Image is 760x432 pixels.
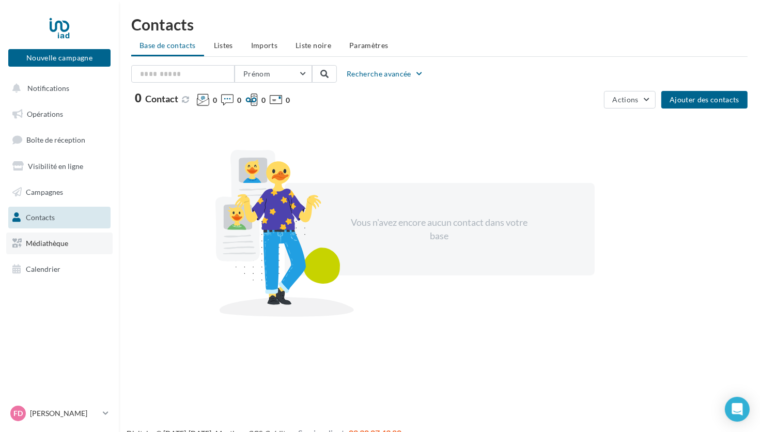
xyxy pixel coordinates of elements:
span: Campagnes [26,187,63,196]
a: Visibilité en ligne [6,156,113,177]
span: Boîte de réception [26,135,85,144]
div: Vous n'avez encore aucun contact dans votre base [351,216,529,242]
span: 0 [135,92,142,104]
a: Fd [PERSON_NAME] [8,404,111,423]
button: Ajouter des contacts [661,91,748,109]
button: Actions [604,91,656,109]
a: Contacts [6,207,113,228]
a: Campagnes [6,181,113,203]
p: [PERSON_NAME] [30,408,99,419]
span: Prénom [243,69,270,78]
button: Nouvelle campagne [8,49,111,67]
a: Calendrier [6,258,113,280]
button: Notifications [6,78,108,99]
span: Calendrier [26,265,60,273]
a: Boîte de réception [6,129,113,151]
span: 0 [213,95,217,105]
span: 0 [237,95,241,105]
span: Notifications [27,84,69,92]
span: Actions [613,95,639,104]
span: Paramètres [349,41,389,50]
h1: Contacts [131,17,748,32]
span: 0 [286,95,290,105]
button: Recherche avancée [343,68,428,80]
div: Open Intercom Messenger [725,397,750,422]
button: Prénom [235,65,312,83]
a: Opérations [6,103,113,125]
span: Visibilité en ligne [28,162,83,171]
span: Liste noire [296,41,331,50]
a: Médiathèque [6,233,113,254]
span: Contacts [26,213,55,222]
span: Contact [145,93,178,104]
span: Opérations [27,110,63,118]
span: Listes [214,41,233,50]
span: 0 [261,95,266,105]
span: Fd [13,408,23,419]
span: Imports [251,41,277,50]
span: Médiathèque [26,239,68,248]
